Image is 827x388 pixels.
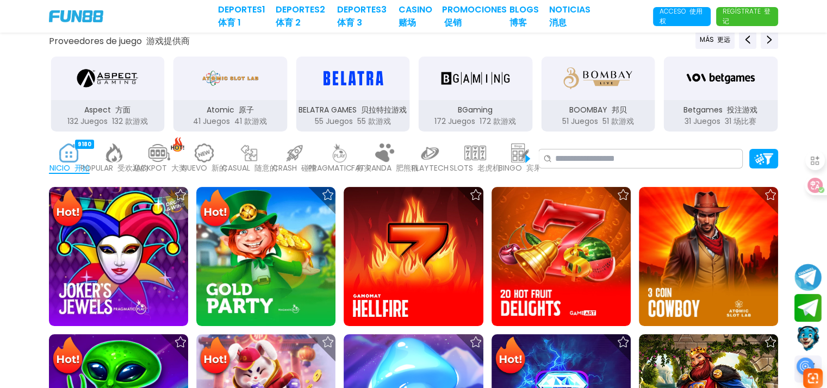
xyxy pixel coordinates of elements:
font: 投注游戏 [727,104,757,115]
font: 41 款游戏 [234,116,267,127]
button: Aspect [46,55,169,133]
img: BOOMBAY [564,63,632,93]
p: PRAGMATIC [308,162,371,174]
p: FAT PANDA [351,162,419,174]
button: Next providers [761,30,778,49]
p: Atomic [173,104,287,116]
font: 172 款游戏 [480,116,516,127]
button: BELATRA GAMES [291,55,414,133]
font: 促销 [444,16,462,29]
font: 体育 3 [337,16,362,29]
img: new_light.webp [194,143,215,162]
font: 随意的 [254,162,277,173]
button: Proveedores de juego 游戏提供商 [49,35,190,47]
p: Acceso [660,7,704,26]
font: 邦贝 [612,104,627,115]
img: Hot [197,188,233,230]
div: 9180 [75,140,94,149]
img: Joker's Jewels [49,187,188,326]
font: 体育 2 [276,16,301,29]
img: Hellfire [344,187,483,326]
a: Deportes2 体育 2 [276,3,337,29]
img: hot [171,137,184,152]
p: BOOMBAY [541,104,655,116]
button: BGaming [414,55,537,133]
button: BOOMBAY [537,55,660,133]
p: BINGO [499,162,542,174]
img: Hot [50,335,85,378]
img: 20 Hot Fruit Delights [492,187,631,326]
font: 使用权 [660,7,702,26]
font: 老虎机 [477,162,500,173]
font: 51 款游戏 [602,116,634,127]
img: popular_light.webp [103,143,125,162]
p: Aspect [51,104,164,116]
img: bingo_light.webp [509,143,531,162]
a: Promociones 促销 [442,3,509,29]
img: Hot [493,335,528,378]
font: 登记 [723,7,770,26]
p: 41 Juegos [173,116,287,127]
img: jackpot_light.webp [148,143,170,162]
font: 新的 [212,162,227,173]
img: Platform Filter [754,153,773,165]
a: Deportes1 体育 1 [218,3,276,29]
font: 肥熊猫 [396,162,419,173]
p: 132 Juegos [51,116,164,127]
img: BELATRA GAMES [319,63,387,93]
p: 55 Juegos [296,116,410,127]
img: crash_light.webp [284,143,306,162]
p: JACKPOT [132,162,186,174]
img: home_active.webp [58,143,80,162]
img: Aspect [77,63,138,93]
img: playtech_light.webp [419,143,441,162]
p: POPULAR [80,162,148,174]
a: CASINO 赌场 [399,3,442,29]
p: Regístrate [723,7,772,26]
button: Contact customer service [794,324,822,353]
font: 受欢迎的 [117,162,148,173]
img: fat_panda_light.webp [374,143,396,162]
p: NUEVO [182,162,227,174]
font: 体育 1 [218,16,241,29]
p: CASUAL [222,162,277,174]
font: 博客 [509,16,527,29]
font: 碰撞 [301,162,316,173]
img: 3 Coin Cowboy [639,187,778,326]
p: INICIO [48,162,90,174]
p: 51 Juegos [541,116,655,127]
font: 大奖 [171,162,186,173]
font: 消息 [549,16,567,29]
p: BELATRA GAMES [296,104,410,116]
font: 开始 [74,162,90,173]
p: PLAYTECH [412,162,449,174]
p: SLOTS [450,162,500,174]
p: CRASH [272,162,316,174]
font: 55 款游戏 [357,116,391,127]
button: Betgames [659,55,782,133]
div: Switch theme [794,355,822,383]
img: pragmatic_light.webp [329,143,351,162]
img: Betgames [686,63,755,93]
p: BGaming [418,104,532,116]
img: Atomic [200,63,260,93]
font: 方面 [115,104,130,115]
img: Company Logo [49,10,103,22]
img: Hot [50,188,85,230]
button: Previous providers [739,30,756,49]
font: 游戏提供商 [146,35,190,47]
button: Atomic [169,55,291,133]
p: Betgames [663,104,778,116]
font: 赌场 [399,16,416,29]
img: BGaming [441,63,509,93]
font: 132 款游戏 [112,116,148,127]
img: slots_light.webp [464,143,486,162]
font: 贝拉特拉游戏 [361,104,407,115]
a: BLOGS 博客 [509,3,549,29]
button: Join telegram channel [794,263,822,291]
img: casual_light.webp [239,143,260,162]
a: NOTICIAS 消息 [549,3,598,29]
img: Hot [197,335,233,378]
font: 原子 [239,104,254,115]
img: Gold Party [196,187,335,326]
